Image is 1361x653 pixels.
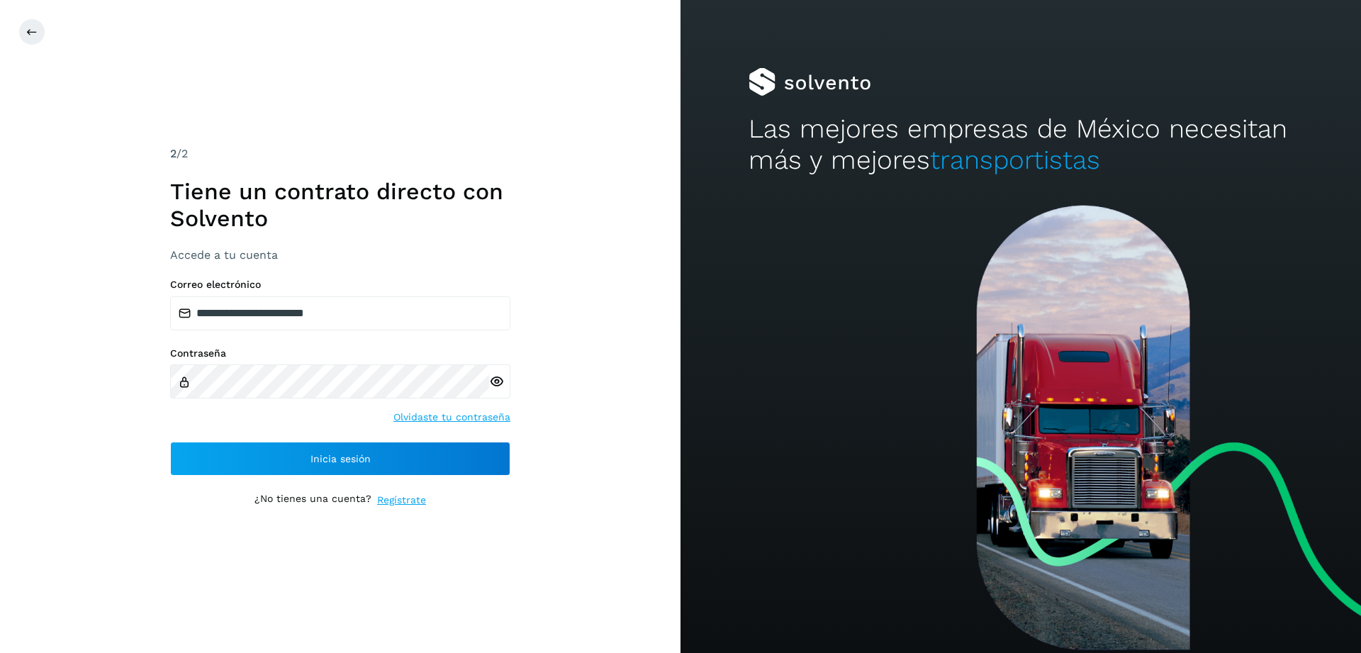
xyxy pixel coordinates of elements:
[170,178,510,233] h1: Tiene un contrato directo con Solvento
[393,410,510,425] a: Olvidaste tu contraseña
[170,442,510,476] button: Inicia sesión
[930,145,1100,175] span: transportistas
[170,347,510,359] label: Contraseña
[170,147,177,160] span: 2
[310,454,371,464] span: Inicia sesión
[377,493,426,508] a: Regístrate
[254,493,371,508] p: ¿No tienes una cuenta?
[170,248,510,262] h3: Accede a tu cuenta
[170,279,510,291] label: Correo electrónico
[749,113,1293,177] h2: Las mejores empresas de México necesitan más y mejores
[170,145,510,162] div: /2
